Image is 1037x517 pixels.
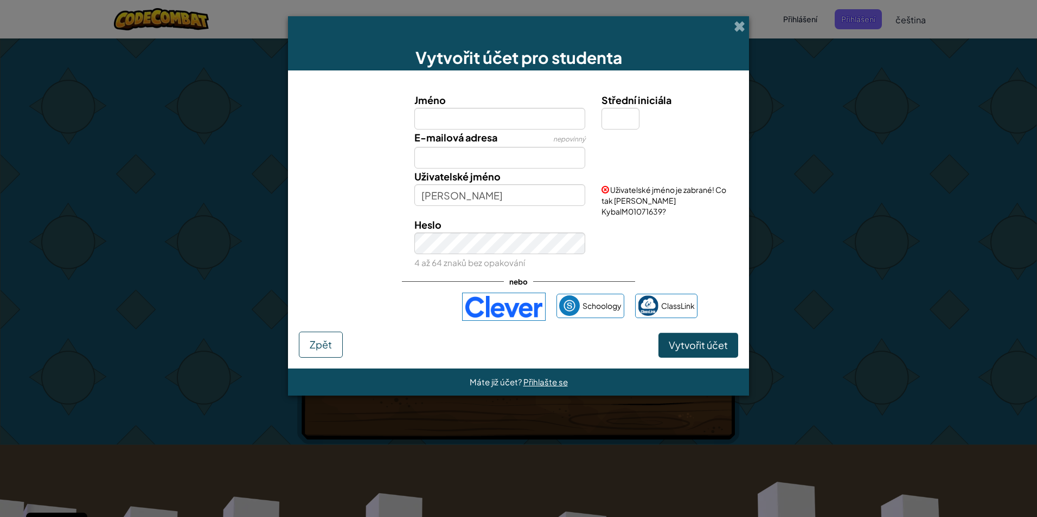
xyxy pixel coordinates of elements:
[559,295,580,316] img: schoology.png
[415,47,622,68] span: Vytvořit účet pro studenta
[414,218,441,231] span: Heslo
[523,377,568,387] a: Přihlašte se
[414,94,446,106] span: Jméno
[669,339,728,351] span: Vytvořit účet
[553,135,585,143] span: nepovinný
[310,338,332,351] span: Zpět
[601,185,726,216] span: Uživatelské jméno je zabrané! Co tak [PERSON_NAME] KybalM01071639?
[414,257,525,268] small: 4 až 64 znaků bez opakování
[658,333,738,358] button: Vytvořit účet
[414,131,497,144] span: E-mailová adresa
[661,298,695,314] span: ClassLink
[504,274,533,289] span: nebo
[470,377,523,387] span: Máte již účet?
[582,298,622,314] span: Schoology
[414,170,501,183] span: Uživatelské jméno
[462,293,546,321] img: clever-logo-blue.png
[638,295,658,316] img: classlink-logo-small.png
[299,332,343,358] button: Zpět
[601,94,671,106] span: Střední iniciála
[334,295,457,319] iframe: Tlačítko Přihlášení přes Google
